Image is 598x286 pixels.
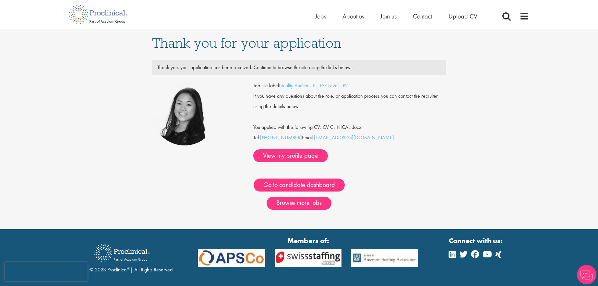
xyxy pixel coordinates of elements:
img: APSCo [346,249,423,267]
img: APSCo [193,249,270,267]
a: [PHONE_NUMBER] [260,134,302,141]
a: About us [342,12,364,20]
img: Numhom Sudsok [152,81,217,145]
a: View my profile page [253,149,328,162]
iframe: reCAPTCHA [5,262,88,281]
img: Chatbot [577,265,596,284]
div: © 2023 Proclinical | All Rights Reserved [90,239,173,274]
a: Browse more jobs [267,197,331,210]
a: [EMAIL_ADDRESS][DOMAIN_NAME] [314,134,394,141]
div: You applied with the following CV: CV CLINICAL.docx. [248,112,451,132]
a: Jobs [315,12,326,20]
a: Go to candidate dashboard [254,179,345,192]
a: Contact [413,12,432,20]
a: Quality Auditor - II - FSR Level - P2 [279,82,348,89]
strong: Connect with us: [449,236,504,246]
strong: Members of: [198,236,418,246]
div: Job title label [248,81,451,91]
div: Tel: Email: [253,81,446,162]
a: Upload CV [448,12,477,20]
span: Thank you for your application [152,34,341,52]
div: Thank you, your application has been received. Continue to browse the site using the links below... [152,62,446,73]
img: Proclinical Recruitment [90,239,154,266]
div: If you have any questions about the role, or application process you can contact the recruiter us... [248,91,451,112]
img: APSCo [270,249,347,267]
sup: ® [127,266,130,271]
a: Join us [380,12,397,20]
